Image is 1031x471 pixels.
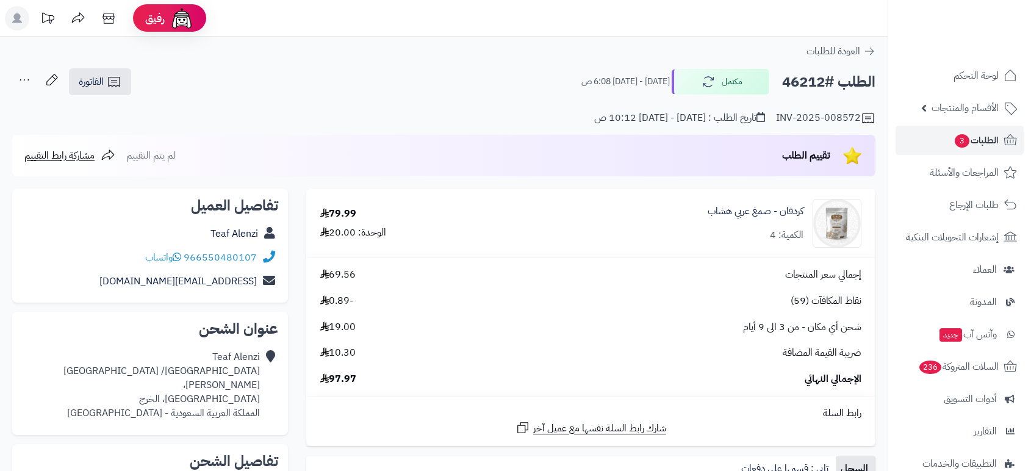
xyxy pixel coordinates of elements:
span: المراجعات والأسئلة [930,164,999,181]
span: الطلبات [954,132,999,149]
span: 10.30 [320,346,356,360]
span: شارك رابط السلة نفسها مع عميل آخر [533,422,666,436]
span: 69.56 [320,268,356,282]
div: رابط السلة [311,406,871,420]
a: شارك رابط السلة نفسها مع عميل آخر [515,420,666,436]
span: شحن أي مكان - من 3 الى 9 أيام [743,320,861,334]
h2: تفاصيل الشحن [22,454,278,469]
a: طلبات الإرجاع [896,190,1024,220]
div: الكمية: 4 [770,228,803,242]
a: كردفان - صمغ عربي هشاب [708,204,803,218]
a: العملاء [896,255,1024,284]
span: العودة للطلبات [806,44,860,59]
span: رفيق [145,11,165,26]
small: [DATE] - [DATE] 6:08 ص [581,76,670,88]
h2: عنوان الشحن [22,322,278,336]
a: الفاتورة [69,68,131,95]
a: [EMAIL_ADDRESS][DOMAIN_NAME] [99,274,257,289]
img: ai-face.png [170,6,194,31]
button: مكتمل [672,69,769,95]
span: الفاتورة [79,74,104,89]
span: وآتس آب [938,326,997,343]
a: الطلبات3 [896,126,1024,155]
h2: تفاصيل العميل [22,198,278,213]
span: مشاركة رابط التقييم [24,148,95,163]
div: 79.99 [320,207,356,221]
a: تحديثات المنصة [32,6,63,34]
a: مشاركة رابط التقييم [24,148,115,163]
span: التقارير [974,423,997,440]
span: لم يتم التقييم [126,148,176,163]
img: karpro1-90x90.jpg [813,199,861,248]
a: المدونة [896,287,1024,317]
a: وآتس آبجديد [896,320,1024,349]
span: 236 [919,361,941,374]
a: العودة للطلبات [806,44,875,59]
span: إشعارات التحويلات البنكية [906,229,999,246]
span: الأقسام والمنتجات [932,99,999,117]
a: أدوات التسويق [896,384,1024,414]
span: لوحة التحكم [954,67,999,84]
div: INV-2025-008572 [776,111,875,126]
span: أدوات التسويق [944,390,997,408]
a: السلات المتروكة236 [896,352,1024,381]
a: واتساب [145,250,181,265]
a: Teaf Alenzi [210,226,258,241]
span: العملاء [973,261,997,278]
span: المدونة [970,293,997,311]
span: 19.00 [320,320,356,334]
span: -0.89 [320,294,353,308]
span: نقاط المكافآت (59) [791,294,861,308]
span: تقييم الطلب [782,148,830,163]
span: 97.97 [320,372,356,386]
h2: الطلب #46212 [782,70,875,95]
span: 3 [955,134,969,148]
span: جديد [939,328,962,342]
span: ضريبة القيمة المضافة [783,346,861,360]
span: السلات المتروكة [918,358,999,375]
div: تاريخ الطلب : [DATE] - [DATE] 10:12 ص [594,111,765,125]
a: المراجعات والأسئلة [896,158,1024,187]
span: طلبات الإرجاع [949,196,999,214]
div: الوحدة: 20.00 [320,226,386,240]
span: الإجمالي النهائي [805,372,861,386]
span: إجمالي سعر المنتجات [785,268,861,282]
a: لوحة التحكم [896,61,1024,90]
a: إشعارات التحويلات البنكية [896,223,1024,252]
a: 966550480107 [184,250,257,265]
div: Teaf Alenzi [GEOGRAPHIC_DATA]/ [GEOGRAPHIC_DATA][PERSON_NAME]، [GEOGRAPHIC_DATA]، الخرج المملكة ا... [22,350,260,420]
a: التقارير [896,417,1024,446]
